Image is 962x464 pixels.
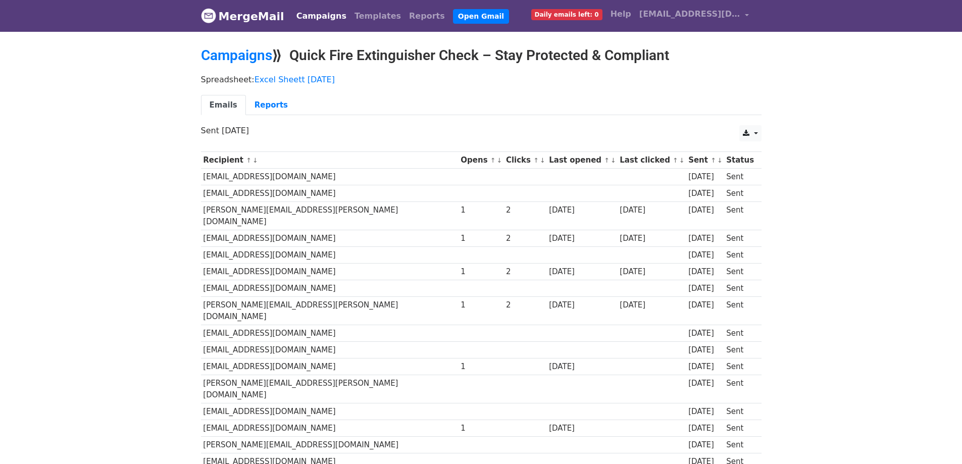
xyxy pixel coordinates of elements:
[724,264,756,280] td: Sent
[724,375,756,403] td: Sent
[201,185,459,202] td: [EMAIL_ADDRESS][DOMAIN_NAME]
[688,344,722,356] div: [DATE]
[201,6,284,27] a: MergeMail
[688,171,722,183] div: [DATE]
[673,157,678,164] a: ↑
[546,152,617,169] th: Last opened
[201,8,216,23] img: MergeMail logo
[620,233,683,244] div: [DATE]
[549,361,615,373] div: [DATE]
[540,157,545,164] a: ↓
[688,439,722,451] div: [DATE]
[461,233,501,244] div: 1
[688,361,722,373] div: [DATE]
[506,299,544,311] div: 2
[604,157,610,164] a: ↑
[201,358,459,375] td: [EMAIL_ADDRESS][DOMAIN_NAME]
[724,297,756,325] td: Sent
[688,188,722,199] div: [DATE]
[618,152,686,169] th: Last clicked
[201,95,246,116] a: Emails
[533,157,539,164] a: ↑
[724,247,756,264] td: Sent
[461,299,501,311] div: 1
[252,157,258,164] a: ↓
[201,420,459,436] td: [EMAIL_ADDRESS][DOMAIN_NAME]
[497,157,502,164] a: ↓
[724,185,756,202] td: Sent
[461,204,501,216] div: 1
[255,75,335,84] a: Excel Sheett [DATE]
[635,4,753,28] a: [EMAIL_ADDRESS][DOMAIN_NAME]
[506,266,544,278] div: 2
[688,406,722,418] div: [DATE]
[201,342,459,358] td: [EMAIL_ADDRESS][DOMAIN_NAME]
[620,299,683,311] div: [DATE]
[292,6,350,26] a: Campaigns
[688,299,722,311] div: [DATE]
[201,437,459,453] td: [PERSON_NAME][EMAIL_ADDRESS][DOMAIN_NAME]
[549,266,615,278] div: [DATE]
[711,157,716,164] a: ↑
[201,325,459,341] td: [EMAIL_ADDRESS][DOMAIN_NAME]
[201,202,459,230] td: [PERSON_NAME][EMAIL_ADDRESS][PERSON_NAME][DOMAIN_NAME]
[459,152,504,169] th: Opens
[724,202,756,230] td: Sent
[724,403,756,420] td: Sent
[717,157,723,164] a: ↓
[679,157,685,164] a: ↓
[549,423,615,434] div: [DATE]
[503,152,546,169] th: Clicks
[201,169,459,185] td: [EMAIL_ADDRESS][DOMAIN_NAME]
[201,280,459,297] td: [EMAIL_ADDRESS][DOMAIN_NAME]
[611,157,616,164] a: ↓
[461,423,501,434] div: 1
[201,47,272,64] a: Campaigns
[686,152,724,169] th: Sent
[688,283,722,294] div: [DATE]
[688,328,722,339] div: [DATE]
[201,264,459,280] td: [EMAIL_ADDRESS][DOMAIN_NAME]
[461,266,501,278] div: 1
[639,8,740,20] span: [EMAIL_ADDRESS][DOMAIN_NAME]
[201,297,459,325] td: [PERSON_NAME][EMAIL_ADDRESS][PERSON_NAME][DOMAIN_NAME]
[201,152,459,169] th: Recipient
[461,361,501,373] div: 1
[688,423,722,434] div: [DATE]
[724,420,756,436] td: Sent
[688,266,722,278] div: [DATE]
[201,375,459,403] td: [PERSON_NAME][EMAIL_ADDRESS][PERSON_NAME][DOMAIN_NAME]
[724,152,756,169] th: Status
[527,4,606,24] a: Daily emails left: 0
[724,325,756,341] td: Sent
[688,204,722,216] div: [DATE]
[506,204,544,216] div: 2
[688,233,722,244] div: [DATE]
[620,266,683,278] div: [DATE]
[201,230,459,246] td: [EMAIL_ADDRESS][DOMAIN_NAME]
[201,74,762,85] p: Spreadsheet:
[688,378,722,389] div: [DATE]
[549,299,615,311] div: [DATE]
[606,4,635,24] a: Help
[724,437,756,453] td: Sent
[531,9,602,20] span: Daily emails left: 0
[620,204,683,216] div: [DATE]
[688,249,722,261] div: [DATE]
[246,95,296,116] a: Reports
[724,358,756,375] td: Sent
[549,204,615,216] div: [DATE]
[724,280,756,297] td: Sent
[490,157,496,164] a: ↑
[350,6,405,26] a: Templates
[724,342,756,358] td: Sent
[246,157,251,164] a: ↑
[506,233,544,244] div: 2
[724,169,756,185] td: Sent
[453,9,509,24] a: Open Gmail
[549,233,615,244] div: [DATE]
[201,125,762,136] p: Sent [DATE]
[201,247,459,264] td: [EMAIL_ADDRESS][DOMAIN_NAME]
[724,230,756,246] td: Sent
[405,6,449,26] a: Reports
